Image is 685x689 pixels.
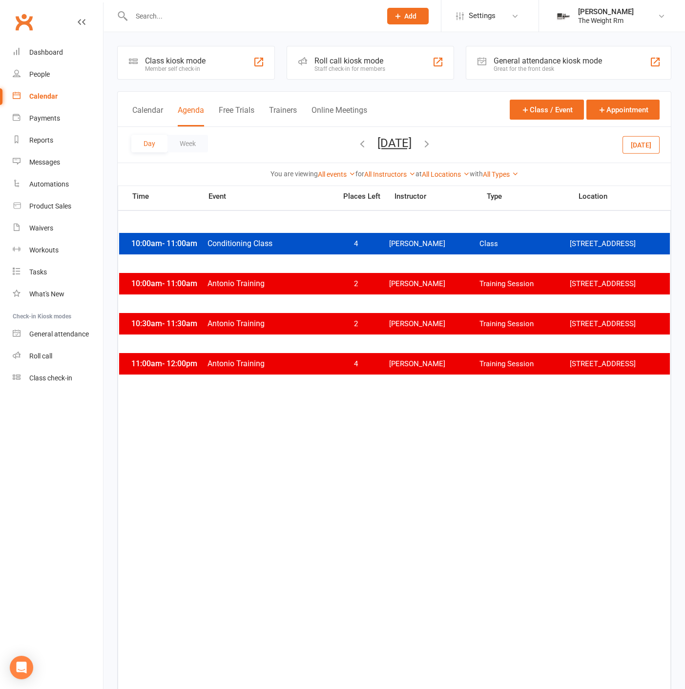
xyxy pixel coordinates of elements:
[13,367,103,389] a: Class kiosk mode
[162,359,197,368] span: - 12:00pm
[314,56,385,65] div: Roll call kiosk mode
[29,352,52,360] div: Roll call
[13,173,103,195] a: Automations
[167,135,208,152] button: Week
[331,239,382,249] span: 4
[331,319,382,329] span: 2
[389,319,479,329] span: [PERSON_NAME]
[389,359,479,369] span: [PERSON_NAME]
[586,100,660,120] button: Appointment
[13,107,103,129] a: Payments
[389,279,479,289] span: [PERSON_NAME]
[394,193,486,200] span: Instructor
[29,290,64,298] div: What's New
[270,170,318,178] strong: You are viewing
[29,114,60,122] div: Payments
[570,319,660,329] span: [STREET_ADDRESS]
[145,65,206,72] div: Member self check-in
[13,239,103,261] a: Workouts
[13,283,103,305] a: What's New
[13,63,103,85] a: People
[128,9,374,23] input: Search...
[162,239,197,248] span: - 11:00am
[29,224,53,232] div: Waivers
[207,319,331,328] span: Antonio Training
[131,135,167,152] button: Day
[29,374,72,382] div: Class check-in
[479,239,570,249] span: Class
[29,158,60,166] div: Messages
[494,56,602,65] div: General attendance kiosk mode
[314,65,385,72] div: Staff check-in for members
[29,330,89,338] div: General attendance
[318,170,355,178] a: All events
[12,10,36,34] a: Clubworx
[355,170,364,178] strong: for
[29,202,71,210] div: Product Sales
[623,136,660,153] button: [DATE]
[145,56,206,65] div: Class kiosk mode
[415,170,422,178] strong: at
[494,65,602,72] div: Great for the front desk
[162,279,197,288] span: - 11:00am
[469,5,496,27] span: Settings
[311,105,367,126] button: Online Meetings
[487,193,579,200] span: Type
[207,359,331,368] span: Antonio Training
[269,105,297,126] button: Trainers
[578,7,634,16] div: [PERSON_NAME]
[570,279,660,289] span: [STREET_ADDRESS]
[207,239,331,248] span: Conditioning Class
[479,359,570,369] span: Training Session
[579,193,670,200] span: Location
[208,192,336,201] span: Event
[13,129,103,151] a: Reports
[331,279,382,289] span: 2
[13,261,103,283] a: Tasks
[29,180,69,188] div: Automations
[132,105,163,126] button: Calendar
[29,246,59,254] div: Workouts
[331,359,382,369] span: 4
[13,195,103,217] a: Product Sales
[219,105,254,126] button: Free Trials
[207,279,331,288] span: Antonio Training
[129,239,207,248] span: 10:00am
[470,170,483,178] strong: with
[29,136,53,144] div: Reports
[387,8,429,24] button: Add
[130,192,208,204] span: Time
[479,319,570,329] span: Training Session
[554,6,573,26] img: thumb_image1749576563.png
[29,48,63,56] div: Dashboard
[364,170,415,178] a: All Instructors
[129,359,207,368] span: 11:00am
[29,70,50,78] div: People
[29,92,58,100] div: Calendar
[129,319,207,328] span: 10:30am
[483,170,519,178] a: All Types
[336,193,387,200] span: Places Left
[570,359,660,369] span: [STREET_ADDRESS]
[13,42,103,63] a: Dashboard
[13,85,103,107] a: Calendar
[178,105,204,126] button: Agenda
[404,12,416,20] span: Add
[389,239,479,249] span: [PERSON_NAME]
[10,656,33,679] div: Open Intercom Messenger
[129,279,207,288] span: 10:00am
[13,345,103,367] a: Roll call
[377,136,412,150] button: [DATE]
[13,217,103,239] a: Waivers
[479,279,570,289] span: Training Session
[13,323,103,345] a: General attendance kiosk mode
[570,239,660,249] span: [STREET_ADDRESS]
[510,100,584,120] button: Class / Event
[162,319,197,328] span: - 11:30am
[29,268,47,276] div: Tasks
[422,170,470,178] a: All Locations
[578,16,634,25] div: The Weight Rm
[13,151,103,173] a: Messages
